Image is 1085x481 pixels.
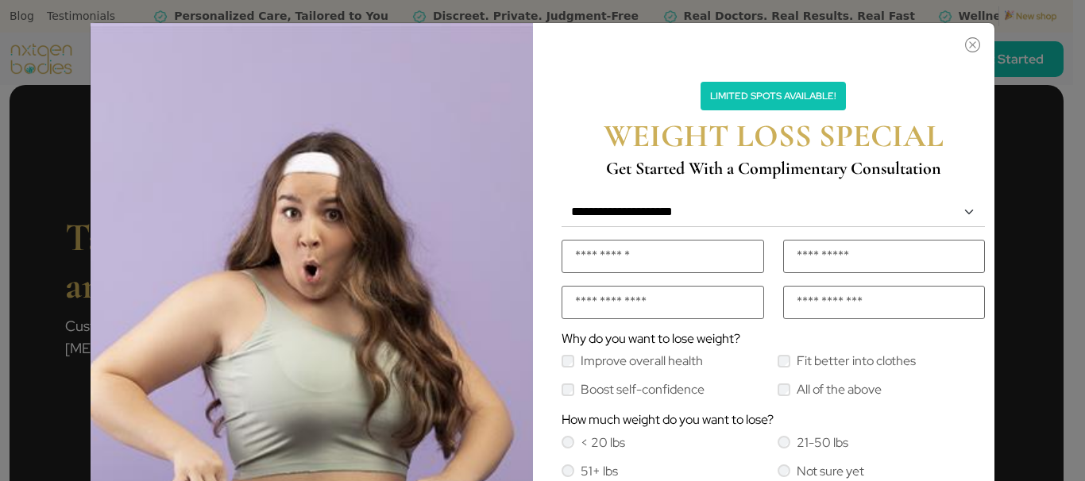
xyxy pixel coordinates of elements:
label: Fit better into clothes [797,355,916,367]
label: How much weight do you want to lose? [562,414,774,426]
p: Limited Spots Available! [701,82,846,110]
label: Boost self-confidence [581,383,705,396]
select: Default select example [562,198,985,227]
label: Why do you want to lose weight? [562,333,740,345]
label: Improve overall health [581,355,703,367]
h2: WEIGHT LOSS SPECIAL [565,117,982,155]
label: < 20 lbs [581,437,625,449]
label: 51+ lbs [581,465,618,478]
label: 21-50 lbs [797,437,848,449]
h4: Get Started With a Complimentary Consultation [565,158,982,179]
label: Not sure yet [797,465,864,478]
label: All of the above [797,383,882,396]
button: Close [552,31,983,50]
